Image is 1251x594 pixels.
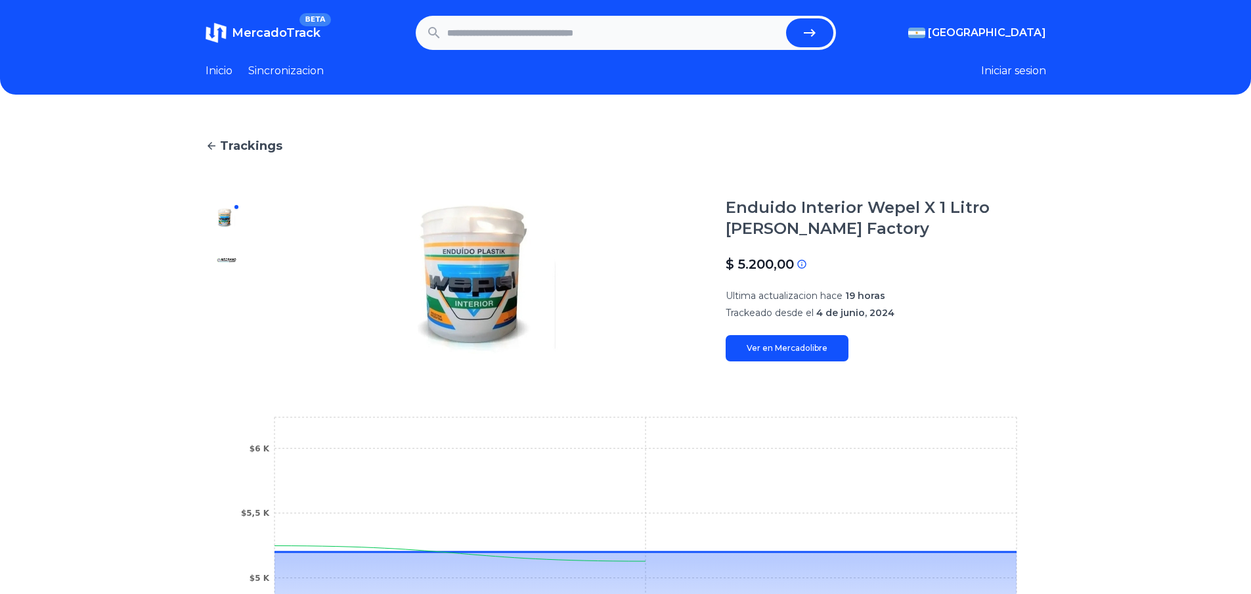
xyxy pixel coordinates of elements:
button: [GEOGRAPHIC_DATA] [908,25,1046,41]
a: Trackings [206,137,1046,155]
tspan: $5 K [249,574,269,583]
span: 19 horas [845,290,885,302]
tspan: $6 K [249,444,269,453]
a: Sincronizacion [248,63,324,79]
tspan: $5,5 K [240,509,269,518]
img: Enduido Interior Wepel X 1 Litro Medrano Factory [216,208,237,229]
img: Argentina [908,28,925,38]
span: Ultima actualizacion hace [726,290,843,302]
span: MercadoTrack [232,26,320,40]
img: MercadoTrack [206,22,227,43]
span: BETA [299,13,330,26]
img: Enduido Interior Wepel X 1 Litro Medrano Factory [274,197,699,361]
span: Trackings [220,137,282,155]
button: Iniciar sesion [981,63,1046,79]
span: 4 de junio, 2024 [816,307,894,319]
span: Trackeado desde el [726,307,814,319]
span: [GEOGRAPHIC_DATA] [928,25,1046,41]
h1: Enduido Interior Wepel X 1 Litro [PERSON_NAME] Factory [726,197,1046,239]
img: Enduido Interior Wepel X 1 Litro Medrano Factory [216,250,237,271]
p: $ 5.200,00 [726,255,794,273]
a: Ver en Mercadolibre [726,335,848,361]
a: MercadoTrackBETA [206,22,320,43]
a: Inicio [206,63,232,79]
